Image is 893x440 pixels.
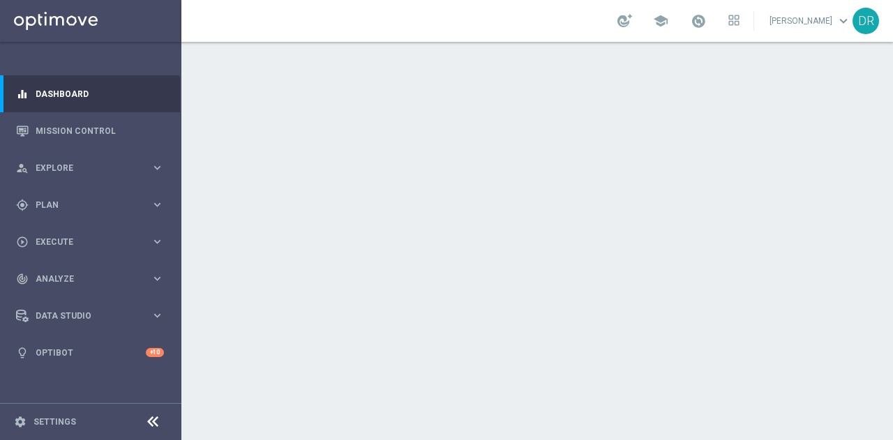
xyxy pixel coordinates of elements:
i: equalizer [16,88,29,100]
span: Data Studio [36,312,151,320]
button: Data Studio keyboard_arrow_right [15,310,165,321]
div: Plan [16,199,151,211]
a: Settings [33,418,76,426]
button: play_circle_outline Execute keyboard_arrow_right [15,236,165,248]
i: keyboard_arrow_right [151,198,164,211]
button: lightbulb Optibot +10 [15,347,165,358]
div: DR [853,8,879,34]
a: [PERSON_NAME]keyboard_arrow_down [768,10,853,31]
span: school [653,13,668,29]
div: Execute [16,236,151,248]
i: person_search [16,162,29,174]
a: Dashboard [36,75,164,112]
span: Explore [36,164,151,172]
div: +10 [146,348,164,357]
i: keyboard_arrow_right [151,309,164,322]
button: Mission Control [15,126,165,137]
i: gps_fixed [16,199,29,211]
a: Mission Control [36,112,164,149]
button: gps_fixed Plan keyboard_arrow_right [15,199,165,211]
div: Mission Control [16,112,164,149]
span: keyboard_arrow_down [836,13,851,29]
button: track_changes Analyze keyboard_arrow_right [15,273,165,285]
div: Explore [16,162,151,174]
i: keyboard_arrow_right [151,161,164,174]
i: lightbulb [16,347,29,359]
div: Dashboard [16,75,164,112]
a: Optibot [36,334,146,371]
div: Optibot [16,334,164,371]
button: person_search Explore keyboard_arrow_right [15,162,165,174]
div: Analyze [16,273,151,285]
div: Data Studio [16,310,151,322]
span: Analyze [36,275,151,283]
i: track_changes [16,273,29,285]
i: keyboard_arrow_right [151,235,164,248]
i: settings [14,416,27,428]
i: play_circle_outline [16,236,29,248]
span: Execute [36,238,151,246]
i: keyboard_arrow_right [151,272,164,285]
span: Plan [36,201,151,209]
button: equalizer Dashboard [15,89,165,100]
